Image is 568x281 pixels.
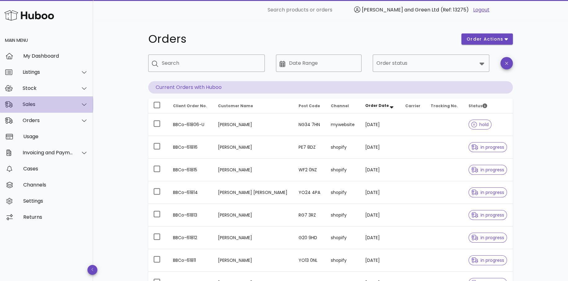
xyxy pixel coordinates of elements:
[326,204,360,226] td: shopify
[23,150,73,156] div: Invoicing and Payments
[400,99,426,113] th: Carrier
[360,249,400,272] td: [DATE]
[23,101,73,107] div: Sales
[173,103,207,108] span: Client Order No.
[168,181,213,204] td: BBCo-61814
[168,159,213,181] td: BBCo-61815
[23,182,88,188] div: Channels
[294,136,326,159] td: PE7 8DZ
[23,214,88,220] div: Returns
[326,226,360,249] td: shopify
[213,99,294,113] th: Customer Name
[326,249,360,272] td: shopify
[294,159,326,181] td: WF2 0NZ
[23,69,73,75] div: Listings
[168,113,213,136] td: BBCo-61806-U
[464,99,513,113] th: Status
[23,53,88,59] div: My Dashboard
[360,181,400,204] td: [DATE]
[294,204,326,226] td: RG7 3RZ
[213,113,294,136] td: [PERSON_NAME]
[331,103,349,108] span: Channel
[466,36,504,42] span: order actions
[326,136,360,159] td: shopify
[471,235,504,240] span: in progress
[168,249,213,272] td: BBCo-61811
[431,103,458,108] span: Tracking No.
[365,103,389,108] span: Order Date
[168,99,213,113] th: Client Order No.
[360,226,400,249] td: [DATE]
[168,204,213,226] td: BBCo-61813
[168,226,213,249] td: BBCo-61812
[360,159,400,181] td: [DATE]
[213,136,294,159] td: [PERSON_NAME]
[461,33,513,45] button: order actions
[213,181,294,204] td: [PERSON_NAME] [PERSON_NAME]
[213,249,294,272] td: [PERSON_NAME]
[299,103,320,108] span: Post Code
[168,136,213,159] td: BBCo-61816
[360,113,400,136] td: [DATE]
[471,258,504,262] span: in progress
[326,113,360,136] td: mywebsite
[23,134,88,139] div: Usage
[23,85,73,91] div: Stock
[294,99,326,113] th: Post Code
[23,117,73,123] div: Orders
[294,181,326,204] td: YO24 4PA
[441,6,469,13] span: (Ref: 13275)
[471,122,489,127] span: hold
[471,190,504,195] span: in progress
[326,159,360,181] td: shopify
[213,204,294,226] td: [PERSON_NAME]
[23,166,88,172] div: Cases
[362,6,439,13] span: [PERSON_NAME] and Green Ltd
[148,33,454,45] h1: Orders
[468,103,487,108] span: Status
[294,113,326,136] td: NG34 7HN
[23,198,88,204] div: Settings
[473,6,490,14] a: Logout
[218,103,253,108] span: Customer Name
[471,168,504,172] span: in progress
[360,136,400,159] td: [DATE]
[213,159,294,181] td: [PERSON_NAME]
[4,9,54,22] img: Huboo Logo
[360,99,400,113] th: Order Date: Sorted descending. Activate to remove sorting.
[471,213,504,217] span: in progress
[213,226,294,249] td: [PERSON_NAME]
[326,181,360,204] td: shopify
[360,204,400,226] td: [DATE]
[373,55,489,72] div: Order status
[148,81,513,94] p: Current Orders with Huboo
[471,145,504,149] span: in progress
[294,249,326,272] td: YO13 0NL
[294,226,326,249] td: G20 9HD
[405,103,420,108] span: Carrier
[426,99,464,113] th: Tracking No.
[326,99,360,113] th: Channel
